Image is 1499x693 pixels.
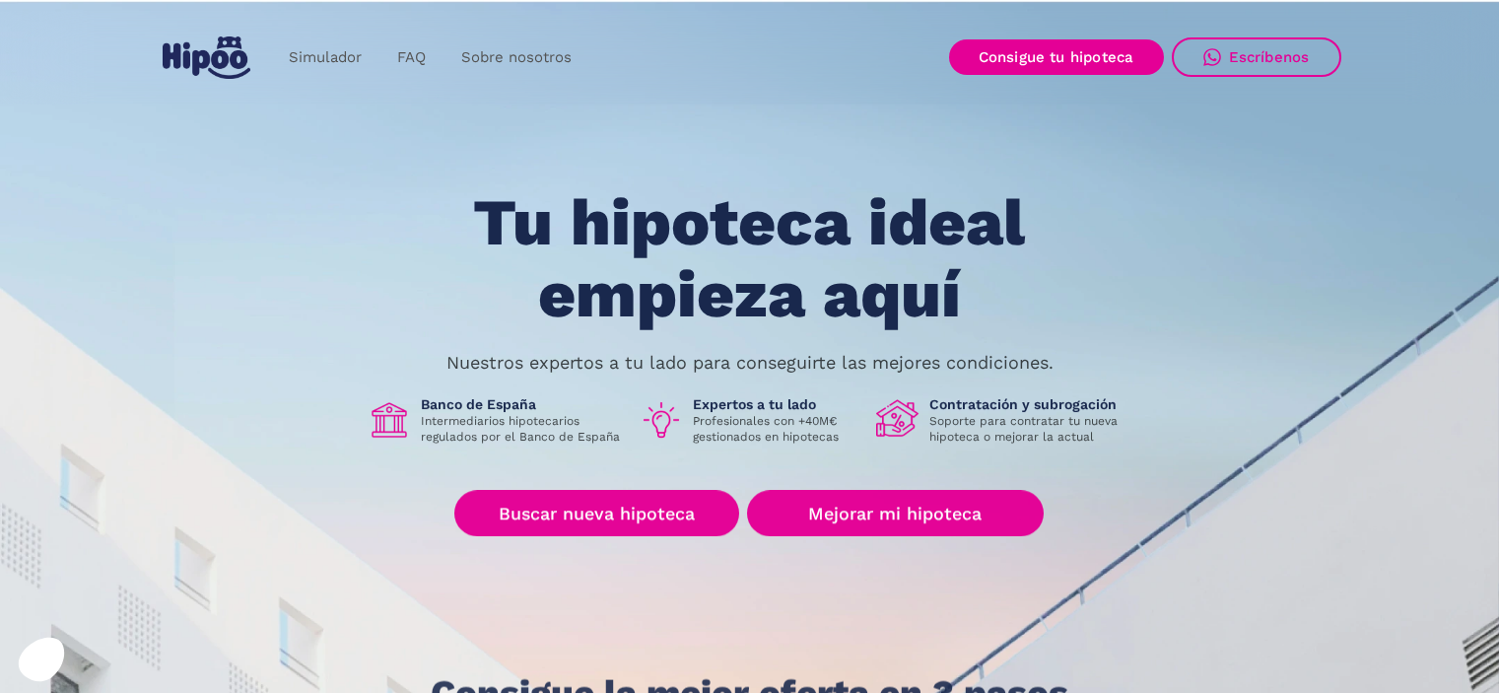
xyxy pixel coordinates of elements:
[1229,48,1310,66] div: Escríbenos
[929,396,1132,414] h1: Contratación y subrogación
[747,491,1044,537] a: Mejorar mi hipoteca
[421,396,624,414] h1: Banco de España
[1172,37,1341,77] a: Escríbenos
[379,38,443,77] a: FAQ
[929,414,1132,446] p: Soporte para contratar tu nueva hipoteca o mejorar la actual
[693,414,860,446] p: Profesionales con +40M€ gestionados en hipotecas
[159,29,255,87] a: home
[454,491,739,537] a: Buscar nueva hipoteca
[693,396,860,414] h1: Expertos a tu lado
[421,414,624,446] p: Intermediarios hipotecarios regulados por el Banco de España
[375,187,1123,330] h1: Tu hipoteca ideal empieza aquí
[271,38,379,77] a: Simulador
[443,38,589,77] a: Sobre nosotros
[446,355,1054,371] p: Nuestros expertos a tu lado para conseguirte las mejores condiciones.
[949,39,1164,75] a: Consigue tu hipoteca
